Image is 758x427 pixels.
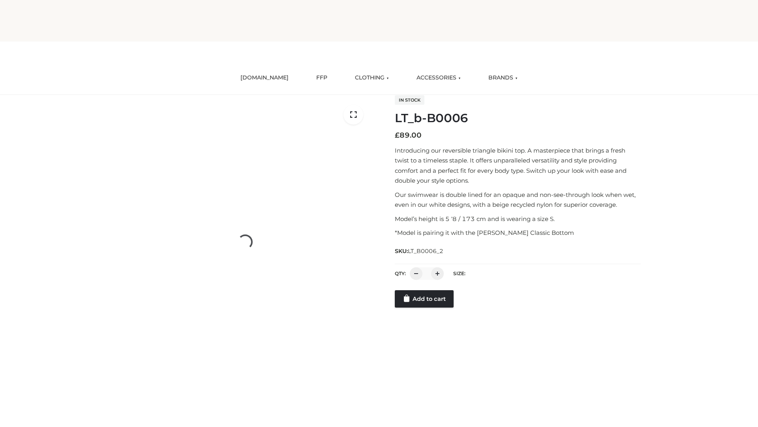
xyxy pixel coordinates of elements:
label: Size: [453,270,465,276]
a: [DOMAIN_NAME] [235,69,295,87]
span: In stock [395,95,424,105]
p: Our swimwear is double lined for an opaque and non-see-through look when wet, even in our white d... [395,190,641,210]
p: Model’s height is 5 ‘8 / 173 cm and is wearing a size S. [395,214,641,224]
a: ACCESSORIES [411,69,467,87]
p: Introducing our reversible triangle bikini top. A masterpiece that brings a fresh twist to a time... [395,145,641,186]
span: £ [395,131,400,140]
bdi: 89.00 [395,131,422,140]
a: CLOTHING [349,69,395,87]
a: BRANDS [482,69,523,87]
span: SKU: [395,246,444,256]
p: *Model is pairing it with the [PERSON_NAME] Classic Bottom [395,228,641,238]
span: LT_B0006_2 [408,248,443,255]
h1: LT_b-B0006 [395,111,641,125]
label: QTY: [395,270,406,276]
a: FFP [310,69,333,87]
a: Add to cart [395,290,454,308]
